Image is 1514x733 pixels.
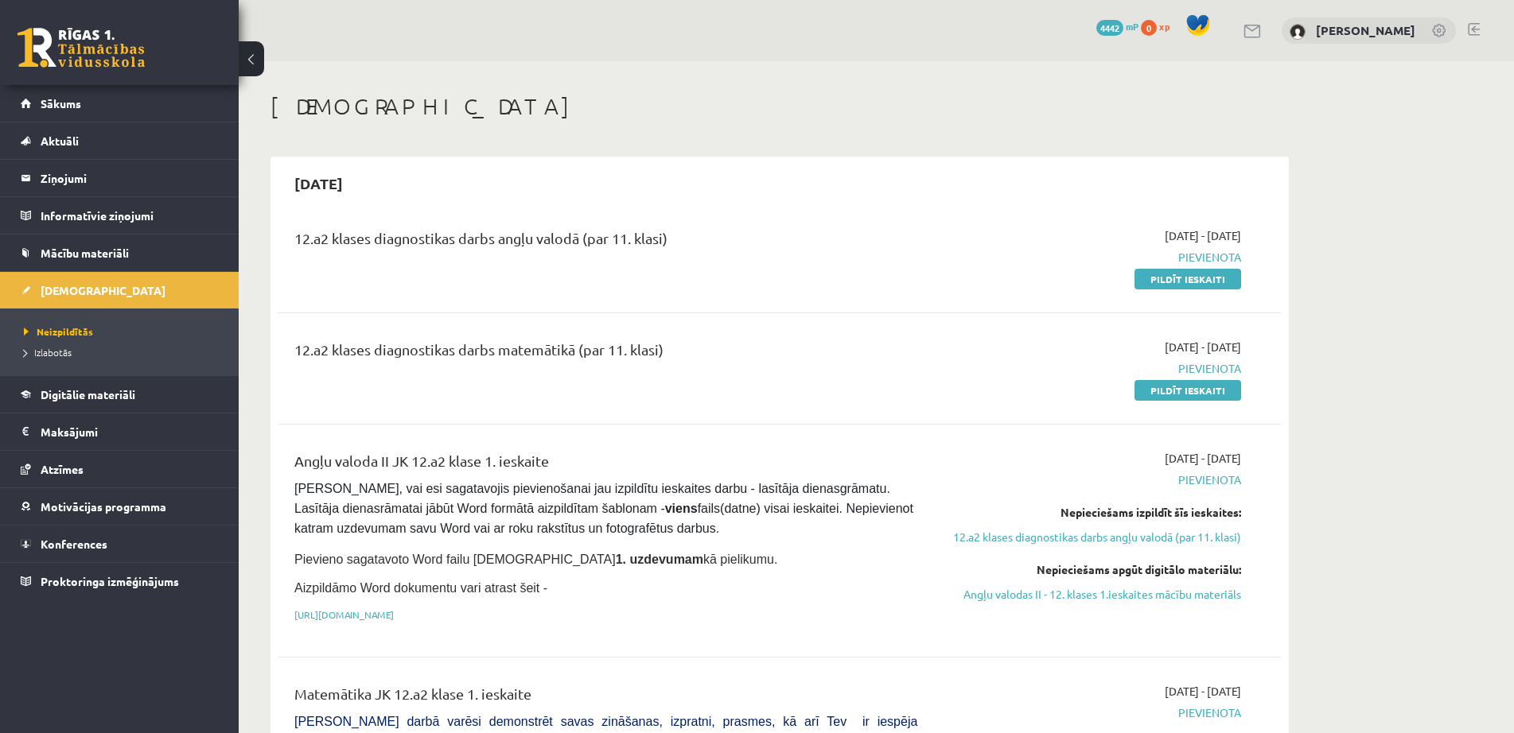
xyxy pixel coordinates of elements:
[21,160,219,196] a: Ziņojumi
[278,165,359,202] h2: [DATE]
[1135,269,1241,289] a: Pildīt ieskaiti
[21,376,219,413] a: Digitālie materiāli
[21,526,219,562] a: Konferences
[41,283,165,297] span: [DEMOGRAPHIC_DATA]
[941,529,1241,545] a: 12.a2 klases diagnostikas darbs angļu valodā (par 11. klasi)
[41,160,219,196] legend: Ziņojumi
[294,608,394,621] a: [URL][DOMAIN_NAME]
[941,586,1241,603] a: Angļu valodas II - 12. klases 1.ieskaites mācību materiāls
[24,346,72,359] span: Izlabotās
[294,581,547,595] span: Aizpildāmo Word dokumentu vari atrast šeit -
[41,462,84,476] span: Atzīmes
[1135,380,1241,401] a: Pildīt ieskaiti
[294,450,917,479] div: Angļu valoda II JK 12.a2 klase 1. ieskaite
[18,28,145,68] a: Rīgas 1. Tālmācības vidusskola
[941,249,1241,266] span: Pievienota
[941,704,1241,721] span: Pievienota
[41,499,166,514] span: Motivācijas programma
[41,387,135,401] span: Digitālie materiāli
[1165,450,1241,467] span: [DATE] - [DATE]
[665,502,698,515] strong: viens
[41,134,79,148] span: Aktuāli
[616,553,703,566] strong: 1. uzdevumam
[294,553,777,566] span: Pievieno sagatavoto Word failu [DEMOGRAPHIC_DATA] kā pielikumu.
[21,235,219,271] a: Mācību materiāli
[941,471,1241,488] span: Pievienota
[21,563,219,599] a: Proktoringa izmēģinājums
[41,197,219,234] legend: Informatīvie ziņojumi
[21,85,219,122] a: Sākums
[41,413,219,450] legend: Maksājumi
[1316,22,1415,38] a: [PERSON_NAME]
[1141,20,1177,33] a: 0 xp
[21,488,219,525] a: Motivācijas programma
[1165,683,1241,700] span: [DATE] - [DATE]
[1096,20,1138,33] a: 4442 mP
[1159,20,1170,33] span: xp
[941,360,1241,377] span: Pievienota
[24,345,223,359] a: Izlabotās
[1290,24,1306,40] img: Jekaterina Eliza Šatrovska
[24,324,223,339] a: Neizpildītās
[21,451,219,487] a: Atzīmes
[294,339,917,368] div: 12.a2 klases diagnostikas darbs matemātikā (par 11. klasi)
[1141,20,1157,36] span: 0
[294,482,917,535] span: [PERSON_NAME], vai esi sagatavojis pievienošanai jau izpildītu ieskaites darbu - lasītāja dienasg...
[941,504,1241,521] div: Nepieciešams izpildīt šīs ieskaites:
[1165,227,1241,244] span: [DATE] - [DATE]
[24,325,93,338] span: Neizpildītās
[41,96,81,111] span: Sākums
[294,227,917,257] div: 12.a2 klases diagnostikas darbs angļu valodā (par 11. klasi)
[294,683,917,712] div: Matemātika JK 12.a2 klase 1. ieskaite
[41,537,107,551] span: Konferences
[941,561,1241,578] div: Nepieciešams apgūt digitālo materiālu:
[21,122,219,159] a: Aktuāli
[21,197,219,234] a: Informatīvie ziņojumi
[41,246,129,260] span: Mācību materiāli
[1126,20,1138,33] span: mP
[1096,20,1123,36] span: 4442
[41,574,179,588] span: Proktoringa izmēģinājums
[270,93,1289,120] h1: [DEMOGRAPHIC_DATA]
[21,413,219,450] a: Maksājumi
[1165,339,1241,355] span: [DATE] - [DATE]
[21,272,219,308] a: [DEMOGRAPHIC_DATA]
